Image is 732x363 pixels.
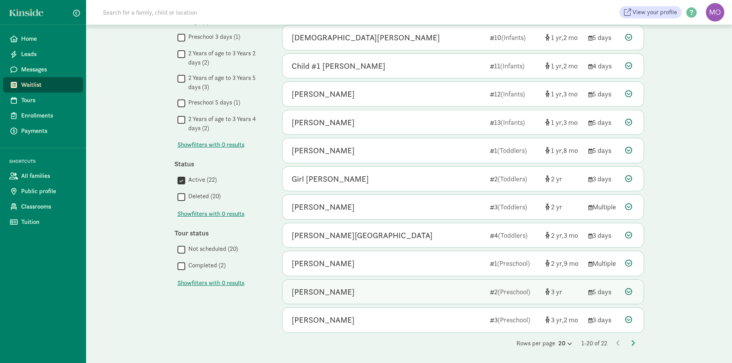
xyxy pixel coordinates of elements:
[21,187,77,196] span: Public profile
[490,61,539,71] div: 11
[185,244,238,254] label: Not scheduled (20)
[545,315,582,325] div: [object Object]
[551,287,562,296] span: 3
[551,90,563,98] span: 1
[497,259,530,268] span: (Preschool)
[588,202,619,212] div: Multiple
[178,140,244,149] button: Showfilters with 0 results
[178,209,244,219] span: Show filters with 0 results
[545,258,582,269] div: [object Object]
[545,202,582,212] div: [object Object]
[185,32,240,41] label: Preschool 3 days (1)
[632,8,677,17] span: View your profile
[3,123,83,139] a: Payments
[292,229,433,242] div: August Avila-Beyersdorf
[21,34,77,43] span: Home
[3,31,83,46] a: Home
[185,175,217,184] label: Active (22)
[3,184,83,199] a: Public profile
[490,230,539,240] div: 4
[558,339,572,348] div: 20
[501,118,525,127] span: (Infants)
[588,32,619,43] div: 5 days
[490,315,539,325] div: 3
[3,168,83,184] a: All families
[551,33,563,42] span: 1
[588,145,619,156] div: 5 days
[497,146,527,155] span: (Toddlers)
[490,174,539,184] div: 2
[490,117,539,128] div: 13
[563,33,578,42] span: 2
[551,202,562,211] span: 2
[21,171,77,181] span: All families
[292,60,385,72] div: Child #1 Sonnenberg
[694,326,732,363] iframe: Chat Widget
[21,217,77,227] span: Tuition
[21,202,77,211] span: Classrooms
[490,202,539,212] div: 3
[563,146,578,155] span: 8
[292,116,355,129] div: Braxton Suttner
[185,98,240,107] label: Preschool 5 days (1)
[3,214,83,230] a: Tuition
[588,117,619,128] div: 5 days
[545,145,582,156] div: [object Object]
[563,61,578,70] span: 2
[21,80,77,90] span: Waitlist
[3,199,83,214] a: Classrooms
[185,73,267,92] label: 2 Years of age to 3 Years 5 days (3)
[282,339,644,348] div: Rows per page 1-20 of 22
[178,209,244,219] button: Showfilters with 0 results
[563,118,578,127] span: 3
[551,118,563,127] span: 1
[292,31,440,44] div: Jesus Hernandez
[3,46,83,62] a: Leads
[490,287,539,297] div: 2
[185,192,221,201] label: Deleted (20)
[545,230,582,240] div: [object Object]
[564,259,578,268] span: 9
[545,32,582,43] div: [object Object]
[3,77,83,93] a: Waitlist
[619,6,682,18] a: View your profile
[551,315,564,324] span: 3
[185,49,267,67] label: 2 Years of age to 3 Years 2 days (2)
[292,88,355,100] div: Michael Brandenburg
[498,231,528,240] span: (Toddlers)
[501,90,525,98] span: (Infants)
[501,33,526,42] span: (Infants)
[292,201,355,213] div: Taylee Macht
[490,258,539,269] div: 1
[21,50,77,59] span: Leads
[3,62,83,77] a: Messages
[588,315,619,325] div: 3 days
[185,114,267,133] label: 2 Years of age to 3 Years 4 days (2)
[174,159,267,169] div: Status
[498,202,527,211] span: (Toddlers)
[490,32,539,43] div: 10
[292,144,355,157] div: Gary Strehlow
[551,146,563,155] span: 1
[292,286,355,298] div: Mavrick Mulry
[551,174,562,183] span: 2
[564,315,578,324] span: 2
[178,278,244,288] span: Show filters with 0 results
[292,257,355,270] div: Eldon Griesbach
[498,315,530,324] span: (Preschool)
[564,231,578,240] span: 3
[178,278,244,288] button: Showfilters with 0 results
[545,174,582,184] div: [object Object]
[588,230,619,240] div: 3 days
[98,5,314,20] input: Search for a family, child or location
[588,287,619,297] div: 5 days
[551,61,563,70] span: 1
[498,287,530,296] span: (Preschool)
[500,61,525,70] span: (Infants)
[551,259,564,268] span: 2
[588,89,619,99] div: 5 days
[551,231,564,240] span: 2
[545,117,582,128] div: [object Object]
[21,65,77,74] span: Messages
